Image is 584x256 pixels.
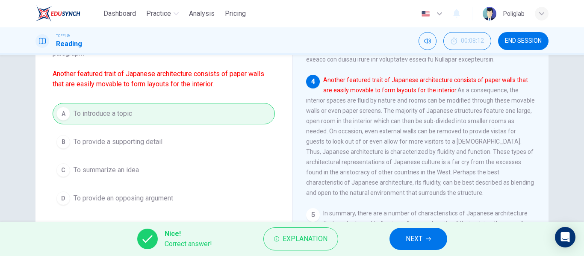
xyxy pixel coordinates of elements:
[225,9,246,19] span: Pricing
[420,11,431,17] img: en
[56,33,70,39] span: TOEFL®
[165,229,212,239] span: Nice!
[503,9,525,19] div: Poliglab
[103,9,136,19] span: Dashboard
[283,233,327,245] span: Explanation
[443,32,491,50] div: Hide
[306,208,320,222] div: 5
[263,227,338,250] button: Explanation
[53,70,264,88] font: Another featured trait of Japanese architecture consists of paper walls that are easily movable t...
[35,5,80,22] img: EduSynch logo
[461,38,484,44] span: 00:08:12
[389,228,447,250] button: NEXT
[306,77,535,196] span: As a consequence, the interior spaces are fluid by nature and rooms can be modified through these...
[221,6,249,21] button: Pricing
[555,227,575,247] div: Open Intercom Messenger
[143,6,182,21] button: Practice
[189,9,215,19] span: Analysis
[146,9,171,19] span: Practice
[443,32,491,50] button: 00:08:12
[505,38,542,44] span: END SESSION
[186,6,218,21] button: Analysis
[323,77,528,94] font: Another featured trait of Japanese architecture consists of paper walls that are easily movable t...
[53,38,275,89] span: What is the author's purpose for the following sentence from the paragraph?
[498,32,549,50] button: END SESSION
[35,5,100,22] a: EduSynch logo
[165,239,212,249] span: Correct answer!
[56,39,82,49] h1: Reading
[483,7,496,21] img: Profile picture
[306,75,320,88] div: 4
[419,32,437,50] div: Mute
[100,6,139,21] button: Dashboard
[406,233,422,245] span: NEXT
